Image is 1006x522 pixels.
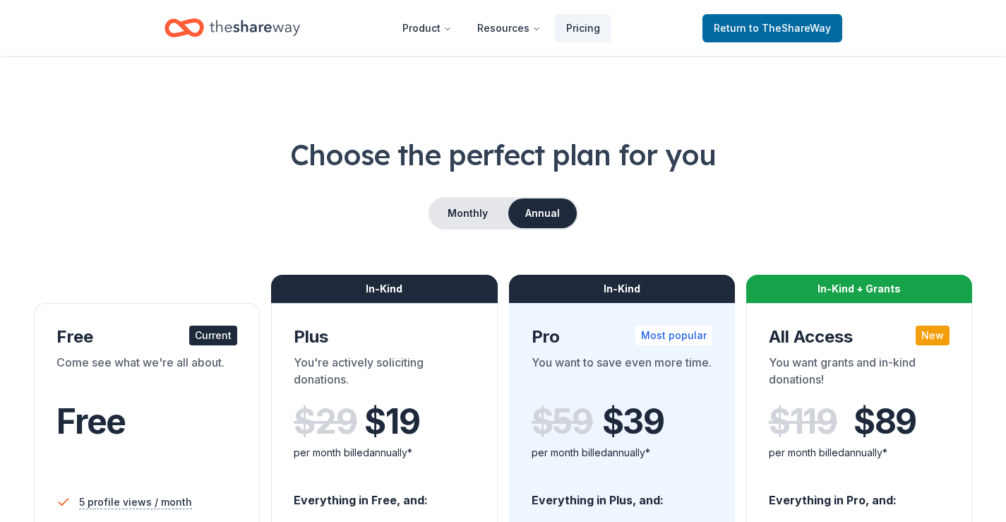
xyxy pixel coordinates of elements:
div: Current [189,326,237,345]
span: Free [56,401,126,442]
div: In-Kind [509,275,735,303]
div: Pro [532,326,712,348]
span: $ 89 [854,402,916,441]
div: Come see what we're all about. [56,354,237,393]
button: Product [391,14,463,42]
button: Resources [466,14,552,42]
div: In-Kind [271,275,497,303]
span: 5 profile views / month [79,494,192,511]
button: Monthly [430,198,505,228]
div: Most popular [635,326,712,345]
div: New [916,326,950,345]
div: Everything in Free, and: [294,480,474,509]
div: Free [56,326,237,348]
span: $ 39 [602,402,664,441]
a: Returnto TheShareWay [702,14,842,42]
a: Home [164,11,300,45]
h1: Choose the perfect plan for you [34,135,972,174]
nav: Main [391,11,611,45]
span: $ 19 [364,402,419,441]
div: You want grants and in-kind donations! [769,354,950,393]
div: Everything in Plus, and: [532,480,712,509]
div: per month billed annually* [532,444,712,461]
div: You're actively soliciting donations. [294,354,474,393]
div: per month billed annually* [769,444,950,461]
div: Everything in Pro, and: [769,480,950,509]
div: Plus [294,326,474,348]
span: Return [714,20,831,37]
span: to TheShareWay [749,22,831,34]
div: You want to save even more time. [532,354,712,393]
div: per month billed annually* [294,444,474,461]
div: In-Kind + Grants [746,275,972,303]
button: Annual [508,198,577,228]
a: Pricing [555,14,611,42]
div: All Access [769,326,950,348]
